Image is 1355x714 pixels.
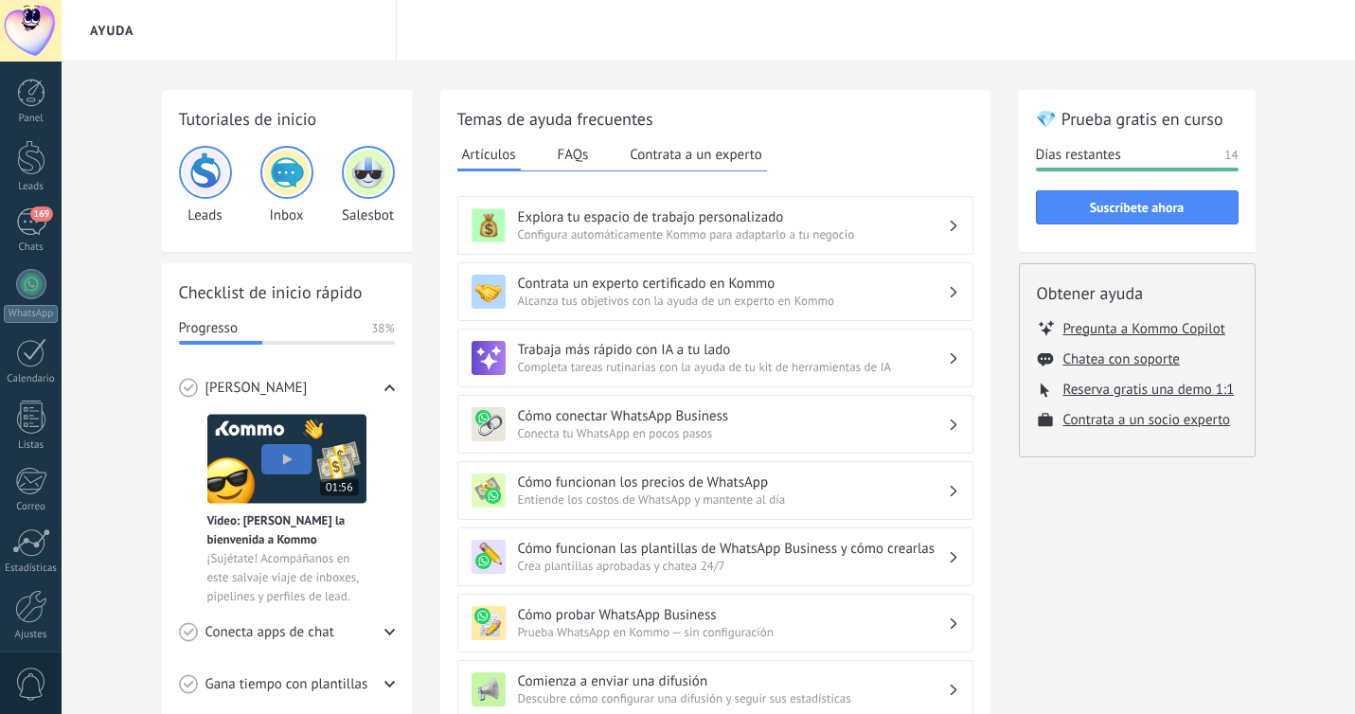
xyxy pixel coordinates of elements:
[518,407,948,425] h3: Cómo conectar WhatsApp Business
[1063,350,1180,368] button: Chatea con soporte
[553,140,594,169] button: FAQs
[205,379,308,398] span: [PERSON_NAME]
[518,491,948,508] span: Entiende los costos de WhatsApp y mantente al día
[518,690,948,706] span: Descubre cómo configurar una difusión y seguir sus estadísticas
[4,439,59,452] div: Listas
[342,146,395,224] div: Salesbot
[457,107,973,131] h2: Temas de ayuda frecuentes
[1063,411,1231,429] button: Contrata a un socio experto
[260,146,313,224] div: Inbox
[518,425,948,441] span: Conecta tu WhatsApp en pocos pasos
[1063,319,1225,338] button: Pregunta a Kommo Copilot
[518,359,948,375] span: Completa tareas rutinarias con la ayuda de tu kit de herramientas de IA
[205,623,334,642] span: Conecta apps de chat
[518,208,948,226] h3: Explora tu espacio de trabajo personalizado
[207,549,366,606] span: ¡Sujétate! Acompáñanos en este salvaje viaje de inboxes, pipelines y perfiles de lead.
[518,293,948,309] span: Alcanza tus objetivos con la ayuda de un experto en Kommo
[4,113,59,125] div: Panel
[518,558,948,574] span: Crea plantillas aprobadas y chatea 24/7
[518,624,948,640] span: Prueba WhatsApp en Kommo — sin configuración
[4,629,59,641] div: Ajustes
[179,146,232,224] div: Leads
[4,181,59,193] div: Leads
[4,305,58,323] div: WhatsApp
[4,501,59,513] div: Correo
[1090,201,1185,214] span: Suscríbete ahora
[1037,281,1238,305] h2: Obtener ayuda
[4,241,59,254] div: Chats
[518,606,948,624] h3: Cómo probar WhatsApp Business
[4,373,59,385] div: Calendario
[30,206,52,222] span: 169
[1036,107,1239,131] h2: 💎 Prueba gratis en curso
[518,473,948,491] h3: Cómo funcionan los precios de WhatsApp
[179,280,395,304] h2: Checklist de inicio rápido
[1224,146,1238,165] span: 14
[1036,146,1121,165] span: Días restantes
[1036,190,1239,224] button: Suscríbete ahora
[518,672,948,690] h3: Comienza a enviar una difusión
[179,107,395,131] h2: Tutoriales de inicio
[207,511,366,549] span: Vídeo: [PERSON_NAME] la bienvenida a Kommo
[1063,381,1235,399] button: Reserva gratis una demo 1:1
[207,414,366,504] img: Meet video
[205,675,368,694] span: Gana tiempo con plantillas
[518,540,948,558] h3: Cómo funcionan las plantillas de WhatsApp Business y cómo crearlas
[625,140,766,169] button: Contrata a un experto
[518,275,948,293] h3: Contrata un experto certificado en Kommo
[457,140,521,171] button: Artículos
[518,341,948,359] h3: Trabaja más rápido con IA a tu lado
[371,319,394,338] span: 38%
[518,226,948,242] span: Configura automáticamente Kommo para adaptarlo a tu negocio
[4,562,59,575] div: Estadísticas
[179,319,238,338] span: Progresso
